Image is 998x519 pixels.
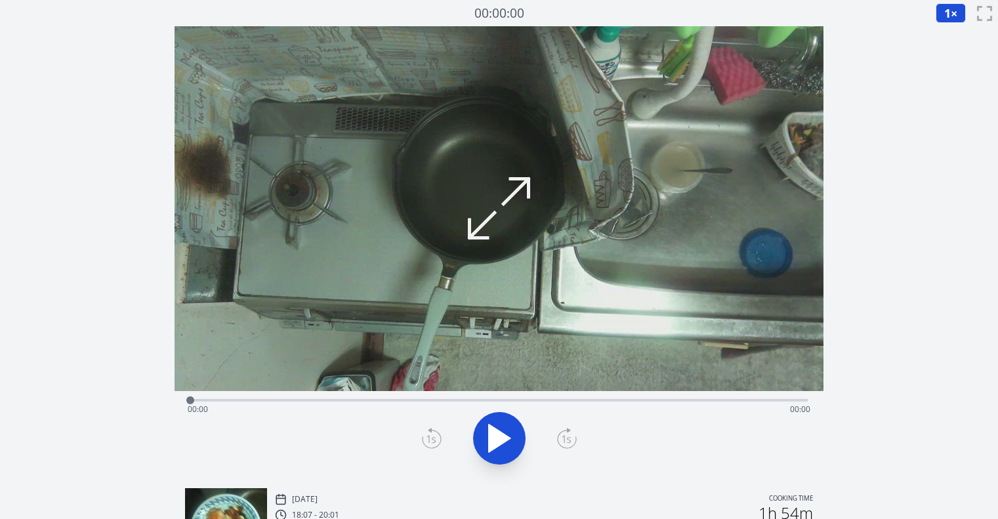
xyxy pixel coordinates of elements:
[292,494,318,505] p: [DATE]
[474,4,524,23] a: 00:00:00
[944,5,951,21] span: 1
[936,3,966,23] button: 1×
[790,404,810,415] span: 00:00
[769,493,813,505] p: Cooking time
